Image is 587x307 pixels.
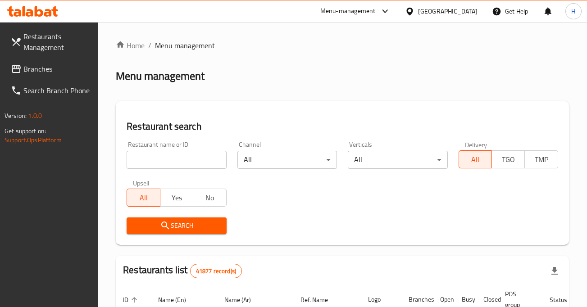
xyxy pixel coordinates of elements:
button: Search [127,217,226,234]
button: Yes [160,189,193,207]
li: / [148,40,151,51]
a: Search Branch Phone [4,80,98,101]
span: Branches [23,63,91,74]
span: Version: [5,110,27,122]
h2: Menu management [116,69,205,83]
div: Total records count [190,264,242,278]
label: Upsell [133,180,150,186]
span: All [131,191,156,204]
span: H [571,6,575,16]
span: Name (En) [158,294,198,305]
span: Ref. Name [300,294,340,305]
button: No [193,189,226,207]
span: Name (Ar) [224,294,263,305]
span: Search [134,220,219,231]
a: Branches [4,58,98,80]
nav: breadcrumb [116,40,569,51]
span: Restaurants Management [23,31,91,53]
span: Search Branch Phone [23,85,91,96]
span: TGO [496,153,521,166]
span: Menu management [155,40,215,51]
div: [GEOGRAPHIC_DATA] [418,6,478,16]
span: ID [123,294,140,305]
label: Delivery [465,141,487,148]
div: All [237,151,337,169]
a: Support.OpsPlatform [5,134,62,146]
div: Menu-management [320,6,376,17]
span: All [463,153,488,166]
h2: Restaurant search [127,120,558,133]
a: Restaurants Management [4,26,98,58]
span: No [197,191,223,204]
a: Home [116,40,145,51]
button: TMP [524,150,558,168]
div: All [348,151,447,169]
button: All [127,189,160,207]
button: TGO [491,150,525,168]
h2: Restaurants list [123,263,242,278]
span: Status [550,294,579,305]
span: TMP [528,153,554,166]
input: Search for restaurant name or ID.. [127,151,226,169]
button: All [459,150,492,168]
span: Get support on: [5,125,46,137]
div: Export file [544,260,565,282]
span: 1.0.0 [28,110,42,122]
span: 41877 record(s) [191,267,241,275]
span: Yes [164,191,190,204]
